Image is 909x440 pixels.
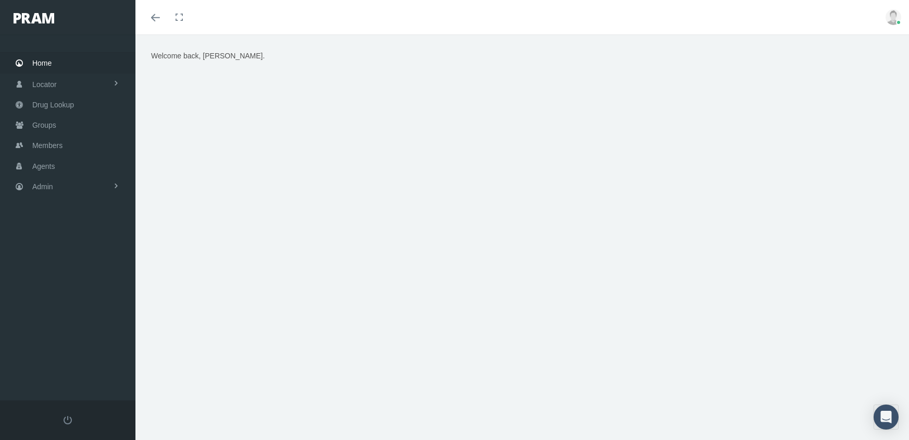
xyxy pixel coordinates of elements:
[32,177,53,197] span: Admin
[32,95,74,115] span: Drug Lookup
[874,405,899,430] div: Open Intercom Messenger
[151,52,265,60] span: Welcome back, [PERSON_NAME].
[32,136,63,155] span: Members
[32,115,56,135] span: Groups
[32,75,57,94] span: Locator
[886,9,901,25] img: user-placeholder.jpg
[14,13,54,23] img: PRAM_20_x_78.png
[32,156,55,176] span: Agents
[32,53,52,73] span: Home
